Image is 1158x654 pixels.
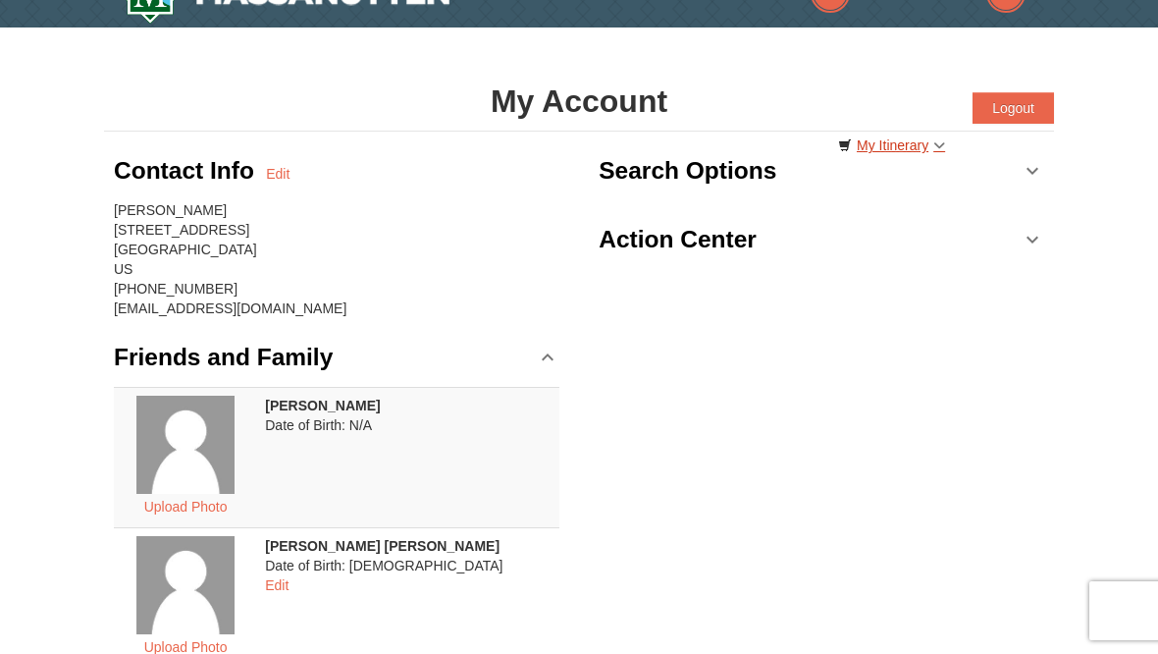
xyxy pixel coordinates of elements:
[599,141,1044,200] a: Search Options
[114,338,333,377] h3: Friends and Family
[265,577,289,593] a: Edit
[114,200,559,318] div: [PERSON_NAME] [STREET_ADDRESS] [GEOGRAPHIC_DATA] US [PHONE_NUMBER] [EMAIL_ADDRESS][DOMAIN_NAME]
[257,387,558,527] td: Date of Birth: N/A
[599,151,776,191] h3: Search Options
[133,494,238,519] button: Upload Photo
[114,151,266,191] h3: Contact Info
[114,328,559,387] a: Friends and Family
[266,164,289,184] a: Edit
[599,220,757,259] h3: Action Center
[265,398,380,413] strong: [PERSON_NAME]
[104,82,1054,121] h1: My Account
[973,92,1054,124] button: Logout
[265,538,500,554] strong: [PERSON_NAME] [PERSON_NAME]
[599,210,1044,269] a: Action Center
[136,536,235,634] img: placeholder.jpg
[136,396,235,494] img: placeholder.jpg
[825,131,958,160] a: My Itinerary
